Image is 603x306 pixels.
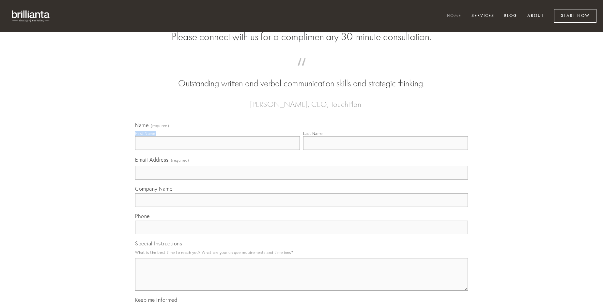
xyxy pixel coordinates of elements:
[135,240,182,247] span: Special Instructions
[500,11,521,22] a: Blog
[151,124,169,128] span: (required)
[146,65,457,77] span: “
[171,156,189,165] span: (required)
[135,122,148,128] span: Name
[135,297,177,303] span: Keep me informed
[467,11,499,22] a: Services
[303,131,323,136] div: Last Name
[7,7,55,25] img: brillianta - research, strategy, marketing
[554,9,596,23] a: Start Now
[523,11,548,22] a: About
[135,185,172,192] span: Company Name
[135,156,169,163] span: Email Address
[146,65,457,90] blockquote: Outstanding written and verbal communication skills and strategic thinking.
[146,90,457,111] figcaption: — [PERSON_NAME], CEO, TouchPlan
[135,248,468,257] p: What is the best time to reach you? What are your unique requirements and timelines?
[135,213,150,219] span: Phone
[135,31,468,43] h2: Please connect with us for a complimentary 30-minute consultation.
[135,131,155,136] div: First Name
[443,11,466,22] a: Home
